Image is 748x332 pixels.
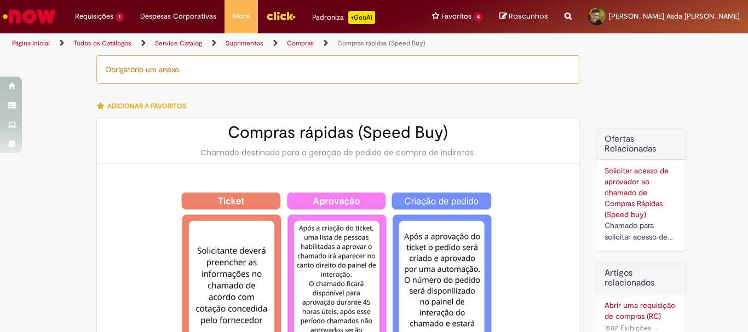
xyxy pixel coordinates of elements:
img: click_logo_yellow_360x200.png [266,8,296,24]
a: Compras [287,39,314,48]
h3: Artigos relacionados [605,269,677,288]
div: Padroniza [312,11,375,24]
div: Chamado para solicitar acesso de aprovador ao ticket de Speed buy [605,220,677,243]
h2: Ofertas Relacionadas [605,135,677,154]
span: Rascunhos [509,11,548,21]
h2: Compras rápidas (Speed Buy) [108,124,568,142]
p: +GenAi [348,11,375,24]
span: 4 [474,13,483,22]
a: Rascunhos [499,11,548,22]
a: Página inicial [12,39,50,48]
span: More [233,11,250,22]
div: Ofertas Relacionadas [596,129,686,252]
span: Requisições [75,11,113,22]
a: Suprimentos [226,39,263,48]
a: Compras rápidas (Speed Buy) [337,39,425,48]
span: Favoritos [441,11,471,22]
a: Solicitar acesso de aprovador ao chamado de Compras Rápidas (Speed buy) [605,166,669,219]
span: 1 [116,13,124,22]
ul: Trilhas de página [8,33,491,54]
a: Todos os Catálogos [73,39,131,48]
a: Service Catalog [155,39,202,48]
span: Adicionar a Favoritos [107,102,186,110]
button: Adicionar a Favoritos [96,95,192,118]
span: [PERSON_NAME] Asda [PERSON_NAME] [609,11,740,21]
img: ServiceNow [1,5,57,27]
div: Chamado destinado para a geração de pedido de compra de indiretos. [108,147,568,158]
a: Abrir uma requisição de compras (RC) [605,300,677,322]
span: Despesas Corporativas [140,11,216,22]
div: Obrigatório um anexo. [96,55,579,84]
